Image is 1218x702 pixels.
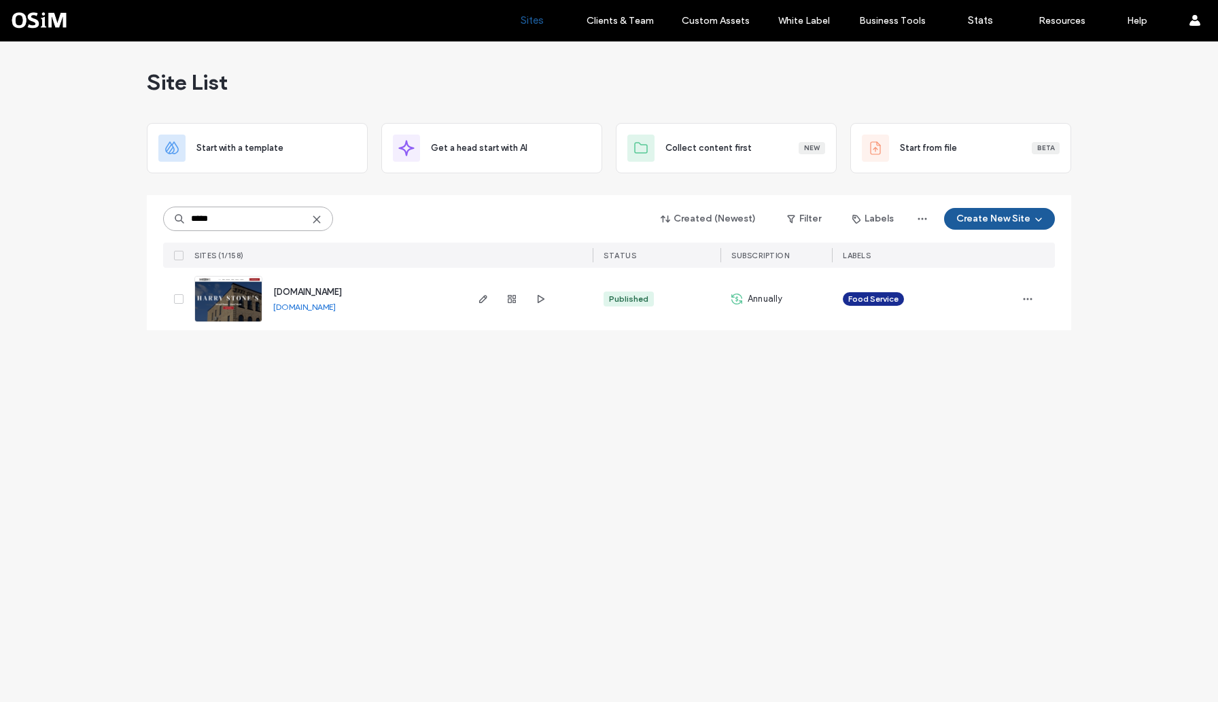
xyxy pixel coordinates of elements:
[273,302,336,312] a: [DOMAIN_NAME]
[381,123,602,173] div: Get a head start with AI
[968,14,993,27] label: Stats
[1032,142,1060,154] div: Beta
[609,293,648,305] div: Published
[900,141,957,155] span: Start from file
[850,123,1071,173] div: Start from fileBeta
[778,15,830,27] label: White Label
[431,141,527,155] span: Get a head start with AI
[616,123,837,173] div: Collect content firstNew
[843,251,871,260] span: LABELS
[649,208,768,230] button: Created (Newest)
[194,251,244,260] span: SITES (1/158)
[799,142,825,154] div: New
[604,251,636,260] span: STATUS
[682,15,750,27] label: Custom Assets
[748,292,783,306] span: Annually
[1039,15,1085,27] label: Resources
[848,293,899,305] span: Food Service
[31,10,59,22] span: Help
[1127,15,1147,27] label: Help
[773,208,835,230] button: Filter
[731,251,789,260] span: SUBSCRIPTION
[521,14,544,27] label: Sites
[944,208,1055,230] button: Create New Site
[273,287,342,297] a: [DOMAIN_NAME]
[840,208,906,230] button: Labels
[859,15,926,27] label: Business Tools
[196,141,283,155] span: Start with a template
[147,123,368,173] div: Start with a template
[147,69,228,96] span: Site List
[587,15,654,27] label: Clients & Team
[665,141,752,155] span: Collect content first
